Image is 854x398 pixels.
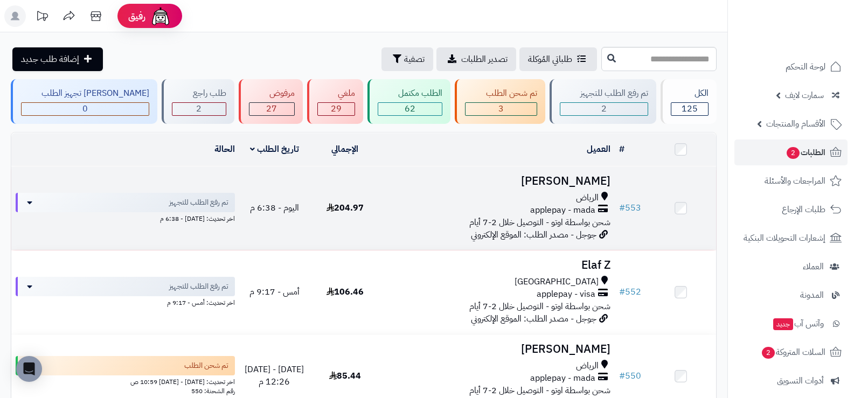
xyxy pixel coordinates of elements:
a: الكل125 [658,79,719,124]
span: رقم الشحنة: 550 [191,386,235,396]
div: 2 [172,103,225,115]
a: #552 [619,285,641,298]
a: ملغي 29 [305,79,365,124]
a: الحالة [214,143,235,156]
span: applepay - mada [530,204,595,217]
a: إضافة طلب جديد [12,47,103,71]
span: جوجل - مصدر الطلب: الموقع الإلكتروني [471,228,596,241]
a: تم رفع الطلب للتجهيز 2 [547,79,658,124]
span: تم رفع الطلب للتجهيز [169,197,228,208]
span: العملاء [803,259,824,274]
span: 62 [405,102,415,115]
a: أدوات التسويق [734,368,848,394]
span: المراجعات والأسئلة [765,173,825,188]
a: طلبات الإرجاع [734,197,848,222]
div: اخر تحديث: [DATE] - 6:38 م [16,212,235,224]
span: applepay - visa [537,288,595,301]
span: الطلبات [786,145,825,160]
a: لوحة التحكم [734,54,848,80]
span: # [619,201,625,214]
div: الطلب مكتمل [378,87,442,100]
span: 85.44 [329,369,361,382]
span: أدوات التسويق [777,373,824,388]
span: تم رفع الطلب للتجهيز [169,281,228,292]
span: 2 [196,102,202,115]
a: مرفوض 27 [237,79,305,124]
span: جوجل - مصدر الطلب: الموقع الإلكتروني [471,312,596,325]
a: تصدير الطلبات [436,47,516,71]
span: # [619,369,625,382]
a: تحديثات المنصة [29,5,55,30]
span: تم شحن الطلب [184,360,228,371]
span: رفيق [128,10,145,23]
span: 106.46 [327,285,364,298]
span: شحن بواسطة اوتو - التوصيل خلال 2-7 أيام [469,216,610,229]
div: اخر تحديث: [DATE] - [DATE] 10:59 ص [16,375,235,387]
a: العميل [587,143,610,156]
a: الإجمالي [331,143,358,156]
span: الأقسام والمنتجات [766,116,825,131]
span: 29 [331,102,342,115]
span: وآتس آب [772,316,824,331]
a: إشعارات التحويلات البنكية [734,225,848,251]
img: logo-2.png [781,29,844,51]
img: ai-face.png [150,5,171,27]
div: تم رفع الطلب للتجهيز [560,87,648,100]
span: 125 [682,102,698,115]
span: 3 [498,102,504,115]
span: إشعارات التحويلات البنكية [744,231,825,246]
span: سمارت لايف [785,88,824,103]
div: Open Intercom Messenger [16,356,42,382]
button: تصفية [381,47,433,71]
div: الكل [671,87,709,100]
span: المدونة [800,288,824,303]
div: 62 [378,103,442,115]
span: لوحة التحكم [786,59,825,74]
span: طلبات الإرجاع [782,202,825,217]
span: # [619,285,625,298]
div: 27 [249,103,294,115]
a: المدونة [734,282,848,308]
a: طلباتي المُوكلة [519,47,597,71]
a: [PERSON_NAME] تجهيز الطلب 0 [9,79,159,124]
a: السلات المتروكة2 [734,339,848,365]
h3: Elaf Z [385,259,611,271]
div: 0 [22,103,149,115]
span: السلات المتروكة [761,345,825,360]
span: الرياض [576,360,599,372]
div: 29 [318,103,355,115]
a: #550 [619,369,641,382]
a: تم شحن الطلب 3 [453,79,547,124]
span: [DATE] - [DATE] 12:26 م [245,363,304,388]
h3: [PERSON_NAME] [385,343,611,355]
span: إضافة طلب جديد [21,53,79,66]
span: اليوم - 6:38 م [250,201,299,214]
a: تاريخ الطلب [250,143,299,156]
div: [PERSON_NAME] تجهيز الطلب [21,87,149,100]
span: 2 [601,102,607,115]
h3: [PERSON_NAME] [385,175,611,187]
span: أمس - 9:17 م [249,285,300,298]
span: 27 [266,102,277,115]
span: تصدير الطلبات [461,53,508,66]
a: العملاء [734,254,848,280]
div: 3 [466,103,536,115]
span: applepay - mada [530,372,595,385]
span: جديد [773,318,793,330]
a: طلب راجع 2 [159,79,236,124]
span: 2 [787,147,800,159]
span: شحن بواسطة اوتو - التوصيل خلال 2-7 أيام [469,300,610,313]
div: 2 [560,103,648,115]
div: اخر تحديث: أمس - 9:17 م [16,296,235,308]
span: الرياض [576,192,599,204]
a: # [619,143,624,156]
span: 0 [82,102,88,115]
div: مرفوض [249,87,295,100]
div: تم شحن الطلب [465,87,537,100]
a: الطلبات2 [734,139,848,165]
div: طلب راجع [172,87,226,100]
span: [GEOGRAPHIC_DATA] [515,276,599,288]
span: شحن بواسطة اوتو - التوصيل خلال 2-7 أيام [469,384,610,397]
span: 2 [762,347,775,359]
a: #553 [619,201,641,214]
